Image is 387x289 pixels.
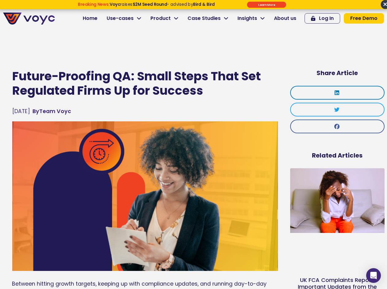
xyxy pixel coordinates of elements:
[290,86,384,100] div: Share on linkedin
[83,15,97,22] span: Home
[32,107,71,115] a: ByTeam Voyc
[12,108,30,115] time: [DATE]
[366,268,381,283] div: Open Intercom Messenger
[78,2,110,7] strong: Breaking News:
[237,15,257,22] span: Insights
[193,2,215,7] strong: Bird & Bird
[32,108,39,115] span: By
[188,15,221,22] span: Case Studies
[290,103,384,116] div: Share on twitter
[290,168,384,271] a: Upset woman on the phone
[110,2,120,7] strong: Voyc
[150,15,171,22] span: Product
[290,69,384,77] h5: Share Article
[107,15,134,22] span: Use-cases
[274,15,296,22] span: About us
[32,107,71,115] span: Team Voyc
[269,12,301,25] a: About us
[12,69,278,98] h1: Future-Proofing QA: Small Steps That Set Regulated Firms Up for Success
[78,12,102,25] a: Home
[57,2,235,12] div: Breaking News: Voyc raises $2M Seed Round - advised by Bird & Bird
[102,12,146,25] a: Use-cases
[350,16,378,21] span: Free Demo
[132,2,167,7] strong: $2M Seed Round
[290,168,384,233] img: Upset woman on the phone
[3,13,55,25] img: voyc-full-logo
[183,12,233,25] a: Case Studies
[290,152,384,159] h5: Related Articles
[344,13,384,24] a: Free Demo
[233,12,269,25] a: Insights
[290,120,384,133] div: Share on facebook
[247,2,286,8] div: Submit
[110,2,215,7] span: raises - advised by
[146,12,183,25] a: Product
[319,16,334,21] span: Log In
[305,13,340,24] a: Log In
